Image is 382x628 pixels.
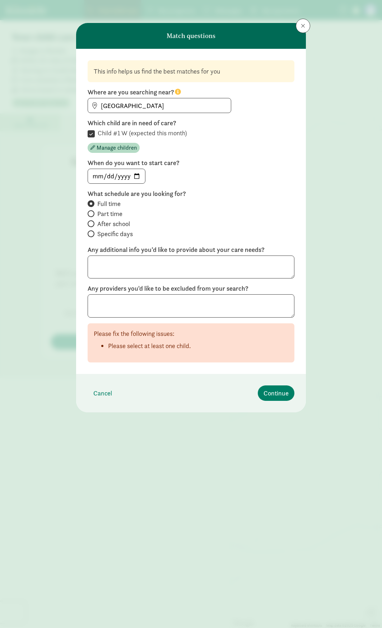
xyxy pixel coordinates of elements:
label: Where are you searching near? [88,88,294,97]
input: Find address [88,98,231,113]
button: Cancel [88,385,118,401]
div: This info helps us find the best matches for you [94,66,288,76]
button: Manage children [88,143,140,153]
span: Cancel [93,388,112,398]
h6: Match questions [167,32,215,39]
label: Child #1 W (expected this month) [95,129,187,137]
label: When do you want to start care? [88,159,294,167]
span: Part time [97,210,122,218]
span: Specific days [97,230,133,238]
label: Any providers you'd like to be excluded from your search? [88,284,294,293]
span: Manage children [97,144,137,152]
span: Full time [97,200,121,208]
label: Which child are in need of care? [88,119,294,127]
span: After school [97,220,130,228]
label: Any additional info you’d like to provide about your care needs? [88,245,294,254]
p: Please fix the following issues: [94,329,288,338]
label: What schedule are you looking for? [88,189,294,198]
button: Continue [258,385,294,401]
li: Please select at least one child. [108,341,288,351]
span: Continue [264,388,289,398]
